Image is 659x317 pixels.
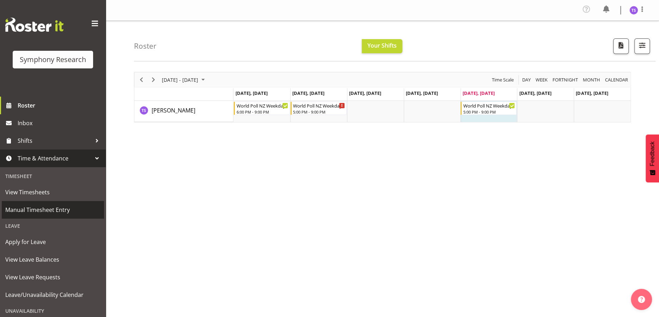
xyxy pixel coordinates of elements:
div: Timeline Week of August 29, 2025 [134,72,631,122]
button: Feedback - Show survey [646,134,659,182]
div: Leave [2,219,104,233]
button: Next [149,75,158,84]
button: Timeline Month [582,75,602,84]
a: View Timesheets [2,183,104,201]
span: Week [535,75,548,84]
div: Previous [135,72,147,87]
span: [DATE], [DATE] [406,90,438,96]
span: Shifts [18,135,92,146]
span: Leave/Unavailability Calendar [5,289,100,300]
span: Fortnight [552,75,579,84]
button: Timeline Day [521,75,532,84]
div: Symphony Research [20,54,86,65]
button: Your Shifts [362,39,402,53]
button: Filter Shifts [634,38,650,54]
div: World Poll NZ Weekdays [463,102,515,109]
span: [DATE], [DATE] [349,90,381,96]
span: [DATE], [DATE] [576,90,608,96]
div: 5:00 PM - 9:00 PM [293,109,345,115]
div: 5:00 PM - 9:00 PM [463,109,515,115]
button: Month [604,75,629,84]
img: Rosterit website logo [5,18,63,32]
span: [PERSON_NAME] [152,106,195,114]
a: View Leave Requests [2,268,104,286]
div: Theresa Smith"s event - World Poll NZ Weekdays Begin From Friday, August 29, 2025 at 5:00:00 PM G... [460,102,517,115]
span: View Leave Requests [5,272,100,282]
div: Timesheet [2,169,104,183]
span: View Timesheets [5,187,100,197]
span: Inbox [18,118,102,128]
span: Time & Attendance [18,153,92,164]
div: World Poll NZ Weekdays [236,102,288,109]
span: calendar [604,75,629,84]
div: 6:00 PM - 9:00 PM [236,109,288,115]
a: View Leave Balances [2,251,104,268]
div: Theresa Smith"s event - World Poll NZ Weekdays Begin From Tuesday, August 26, 2025 at 5:00:00 PM ... [291,102,347,115]
button: Previous [137,75,146,84]
span: Day [521,75,531,84]
div: World Poll NZ Weekdays [293,102,345,109]
span: [DATE], [DATE] [463,90,495,96]
span: [DATE], [DATE] [292,90,324,96]
a: Apply for Leave [2,233,104,251]
a: [PERSON_NAME] [152,106,195,115]
div: Theresa Smith"s event - World Poll NZ Weekdays Begin From Monday, August 25, 2025 at 6:00:00 PM G... [234,102,290,115]
table: Timeline Week of August 29, 2025 [233,101,630,122]
span: View Leave Balances [5,254,100,265]
a: Manual Timesheet Entry [2,201,104,219]
div: Next [147,72,159,87]
span: Your Shifts [367,42,397,49]
span: Month [582,75,601,84]
button: Download a PDF of the roster according to the set date range. [613,38,629,54]
span: Feedback [649,141,655,166]
img: theresa-smith5660.jpg [629,6,638,14]
button: Time Scale [491,75,515,84]
img: help-xxl-2.png [638,296,645,303]
span: Roster [18,100,102,111]
button: Fortnight [551,75,579,84]
span: [DATE], [DATE] [235,90,267,96]
td: Theresa Smith resource [134,101,233,122]
span: Apply for Leave [5,237,100,247]
a: Leave/Unavailability Calendar [2,286,104,304]
span: Time Scale [491,75,514,84]
button: Timeline Week [535,75,549,84]
span: Manual Timesheet Entry [5,205,100,215]
button: August 25 - 31, 2025 [161,75,208,84]
span: [DATE] - [DATE] [161,75,199,84]
span: [DATE], [DATE] [519,90,551,96]
h4: Roster [134,42,157,50]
